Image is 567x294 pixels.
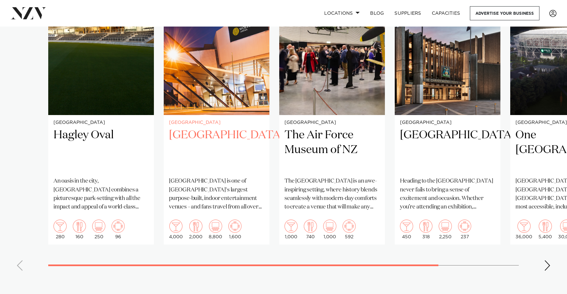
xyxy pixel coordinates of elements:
img: dining.png [419,220,432,233]
small: [GEOGRAPHIC_DATA] [53,120,149,125]
small: [GEOGRAPHIC_DATA] [400,120,495,125]
p: The [GEOGRAPHIC_DATA] is an awe-inspiring setting, where history blends seamlessly with modern-da... [284,177,380,211]
img: dining.png [73,220,86,233]
a: Advertise your business [470,6,539,20]
img: theatre.png [209,220,222,233]
div: 280 [53,220,67,239]
h2: [GEOGRAPHIC_DATA] [400,128,495,172]
small: [GEOGRAPHIC_DATA] [169,120,264,125]
img: meeting.png [228,220,241,233]
img: dining.png [539,220,552,233]
img: theatre.png [92,220,105,233]
div: 740 [304,220,317,239]
div: 1,000 [284,220,298,239]
div: 450 [400,220,413,239]
p: [GEOGRAPHIC_DATA] is one of [GEOGRAPHIC_DATA]'s largest purpose-built, indoor entertainment venue... [169,177,264,211]
h2: [GEOGRAPHIC_DATA] [169,128,264,172]
a: Capacities [427,6,466,20]
img: meeting.png [112,220,125,233]
div: 5,400 [538,220,552,239]
img: cocktail.png [284,220,298,233]
a: BLOG [365,6,389,20]
img: meeting.png [343,220,356,233]
div: 250 [92,220,105,239]
img: cocktail.png [53,220,67,233]
img: cocktail.png [400,220,413,233]
div: 2,250 [439,220,452,239]
div: 96 [112,220,125,239]
img: theatre.png [323,220,336,233]
a: Locations [319,6,365,20]
img: theatre.png [439,220,452,233]
div: 1,600 [228,220,241,239]
img: meeting.png [458,220,471,233]
h2: The Air Force Museum of NZ [284,128,380,172]
div: 36,000 [515,220,532,239]
div: 2,000 [189,220,202,239]
small: [GEOGRAPHIC_DATA] [284,120,380,125]
h2: Hagley Oval [53,128,149,172]
div: 4,000 [169,220,183,239]
p: Heading to the [GEOGRAPHIC_DATA] never fails to bring a sense of excitement and occasion. Whether... [400,177,495,211]
a: SUPPLIERS [389,6,426,20]
img: nzv-logo.png [10,7,46,19]
div: 318 [419,220,432,239]
p: An oasis in the city, [GEOGRAPHIC_DATA] combines a picturesque park-setting with all the impact a... [53,177,149,211]
div: 592 [343,220,356,239]
img: dining.png [304,220,317,233]
div: 160 [73,220,86,239]
img: cocktail.png [517,220,531,233]
div: 8,800 [209,220,222,239]
div: 237 [458,220,471,239]
img: dining.png [189,220,202,233]
img: cocktail.png [169,220,182,233]
div: 1,000 [323,220,336,239]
